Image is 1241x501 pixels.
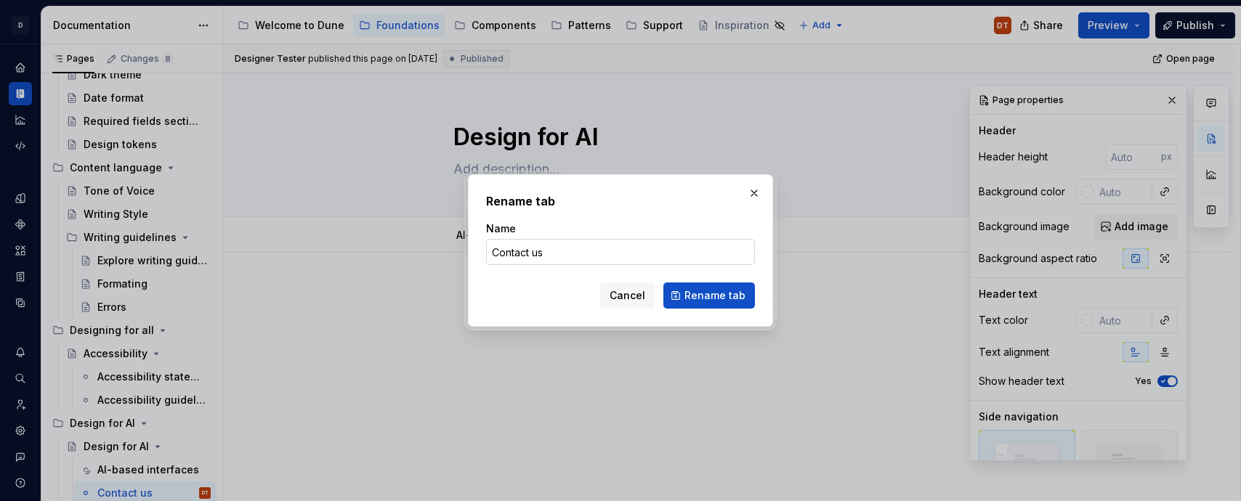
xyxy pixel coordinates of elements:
button: Cancel [600,282,655,309]
button: Rename tab [663,282,755,309]
span: Rename tab [684,288,745,303]
label: Name [486,221,516,236]
span: Cancel [610,288,645,303]
h2: Rename tab [486,192,755,210]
